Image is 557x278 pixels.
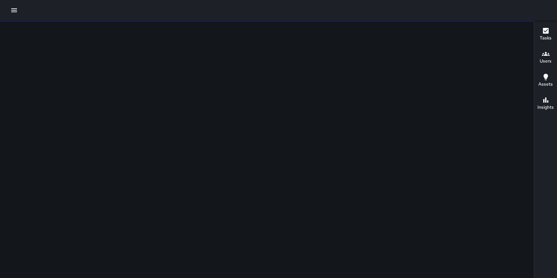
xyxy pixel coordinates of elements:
button: Insights [534,92,557,115]
h6: Tasks [540,35,552,42]
button: Users [534,46,557,69]
button: Tasks [534,23,557,46]
h6: Assets [538,81,553,88]
h6: Users [540,58,552,65]
button: Assets [534,69,557,92]
h6: Insights [537,104,554,111]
